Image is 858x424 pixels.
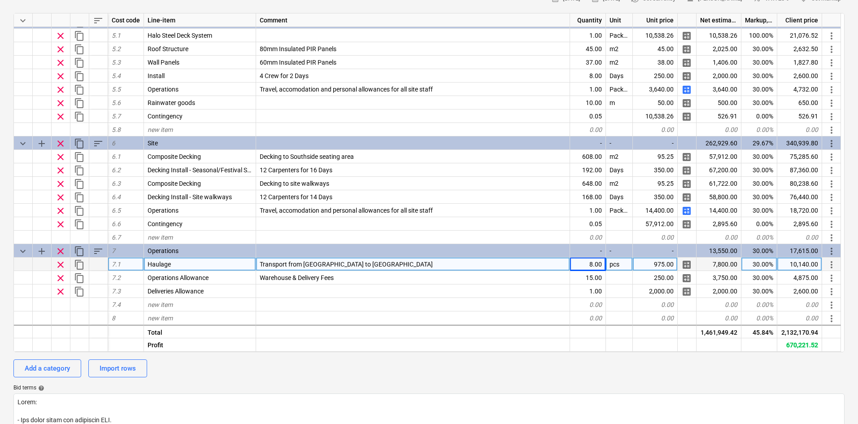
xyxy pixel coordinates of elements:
div: Quantity [570,13,606,27]
div: 0.00 [570,231,606,244]
span: Wall Panels [148,59,179,66]
span: More actions [826,273,837,284]
span: Duplicate row [74,84,85,95]
span: Sort rows within category [93,17,104,28]
span: 5.3 [112,59,121,66]
div: - [633,244,678,258]
span: Remove row [55,286,66,297]
span: 6.3 [112,180,121,187]
div: Profit [144,338,256,352]
span: Manage detailed breakdown for the row [681,84,692,95]
span: Manage detailed breakdown for the row [681,111,692,122]
span: More actions [826,165,837,176]
span: Duplicate row [74,219,85,230]
div: 13,550.00 [697,244,741,258]
div: 29.67% [741,136,777,150]
span: More actions [826,138,837,149]
span: Remove row [55,31,66,41]
div: 0.00 [570,311,606,325]
div: Package [606,29,633,42]
span: 4 Crew for 2 Days [260,72,309,79]
div: 670,221.52 [777,338,822,352]
span: Collapse category [17,138,28,149]
span: Manage detailed breakdown for the row [681,259,692,270]
div: 0.00 [697,231,741,244]
div: 38.00 [633,56,678,69]
span: 7 [112,247,115,254]
div: 2,895.60 [697,217,741,231]
button: Import rows [88,359,147,377]
div: 1.00 [570,29,606,42]
div: 2,000.00 [633,284,678,298]
span: More actions [826,44,837,55]
span: 6.6 [112,220,121,227]
div: 95.25 [633,177,678,190]
div: Import rows [100,363,136,374]
div: 18,720.00 [777,204,822,217]
span: Remove row [55,273,66,284]
div: - [606,244,633,258]
span: Duplicate row [74,71,85,82]
div: 2,895.60 [777,217,822,231]
div: 2,600.00 [777,284,822,298]
div: Client price [777,13,822,27]
span: Travel, accomodation and personal allowances for all site staff [260,86,433,93]
div: 340,939.80 [777,136,822,150]
div: 30.00% [741,190,777,204]
div: 30.00% [741,284,777,298]
div: 2,025.00 [697,42,741,56]
span: Add sub category to row [36,17,47,28]
div: 350.00 [633,163,678,177]
span: Duplicate category [74,246,85,257]
div: 8.00 [570,258,606,271]
div: Days [606,69,633,83]
span: 5.6 [112,99,121,106]
div: Line-item [144,13,256,27]
span: Haulage [148,261,171,268]
div: 30.00% [741,163,777,177]
div: 526.91 [697,109,741,123]
div: 262,929.60 [697,136,741,150]
span: Warehouse & Delivery Fees [260,274,334,281]
div: pcs [606,258,633,271]
span: Manage detailed breakdown for the row [681,205,692,216]
div: 4,875.00 [777,271,822,284]
div: 58,800.00 [697,190,741,204]
div: 608.00 [570,150,606,163]
div: 10.00 [570,96,606,109]
span: Deliveries Allowance [148,288,204,295]
span: Decking Install - Seasonal/Festival Space [148,166,261,174]
span: 6.5 [112,207,121,214]
div: Unit price [633,13,678,27]
div: 37.00 [570,56,606,69]
span: new item [148,234,173,241]
div: 0.00% [741,311,777,325]
span: Remove row [55,57,66,68]
span: 12 Carpenters for 14 Days [260,193,332,201]
div: 95.25 [633,150,678,163]
div: 45.84% [741,325,777,338]
div: 80,238.60 [777,177,822,190]
span: More actions [826,205,837,216]
div: 0.00 [777,298,822,311]
div: 0.00% [741,109,777,123]
span: More actions [826,300,837,310]
span: Remove row [55,179,66,189]
span: Manage detailed breakdown for the row [681,152,692,162]
div: 3,640.00 [697,83,741,96]
span: Duplicate row [74,57,85,68]
div: Package [606,83,633,96]
div: 0.00 [777,123,822,136]
div: Days [606,163,633,177]
span: More actions [826,192,837,203]
span: Duplicate row [74,192,85,203]
span: More actions [826,111,837,122]
div: 87,360.00 [777,163,822,177]
div: 0.00 [633,298,678,311]
div: 45.00 [570,42,606,56]
div: m2 [606,150,633,163]
div: 0.00 [777,311,822,325]
span: Remove row [55,246,66,257]
iframe: Chat Widget [813,381,858,424]
div: 30.00% [741,56,777,69]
